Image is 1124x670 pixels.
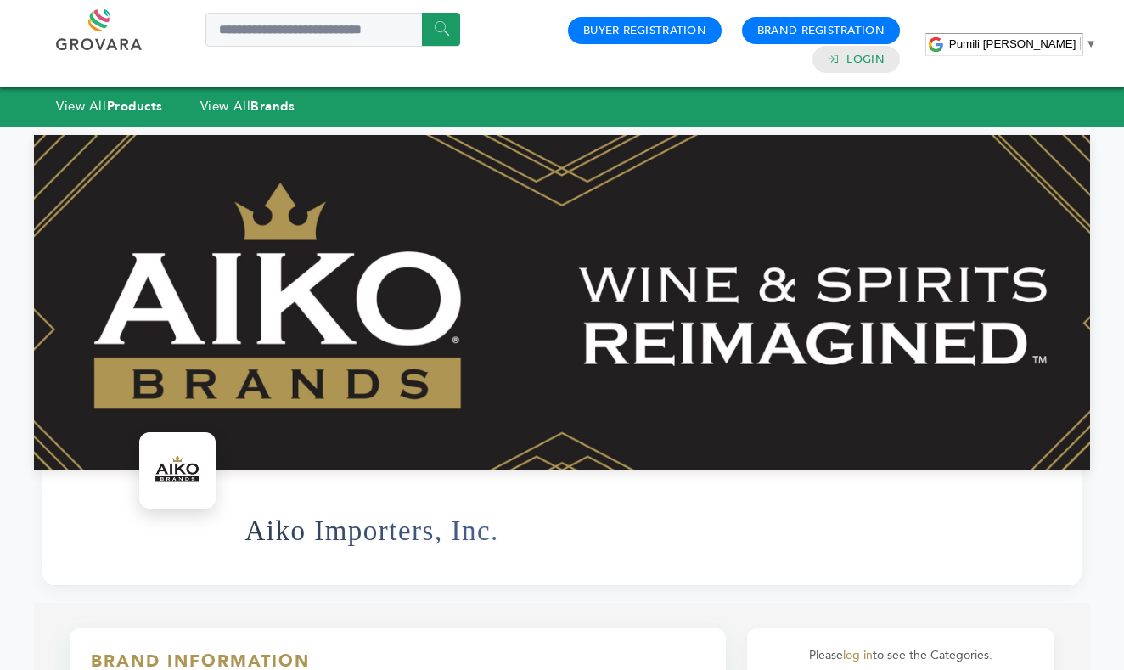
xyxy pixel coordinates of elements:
[843,647,873,663] a: log in
[757,23,885,38] a: Brand Registration
[764,645,1037,666] p: Please to see the Categories.
[250,98,295,115] strong: Brands
[205,13,460,47] input: Search a product or brand...
[56,98,163,115] a: View AllProducts
[1085,37,1096,50] span: ▼
[949,37,1097,50] a: Pumili [PERSON_NAME]​
[200,98,295,115] a: View AllBrands
[846,52,884,67] a: Login
[143,436,211,504] img: Aiko Importers, Inc. Logo
[1080,37,1081,50] span: ​
[583,23,706,38] a: Buyer Registration
[949,37,1076,50] span: Pumili [PERSON_NAME]
[244,489,498,572] h1: Aiko Importers, Inc.
[107,98,163,115] strong: Products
